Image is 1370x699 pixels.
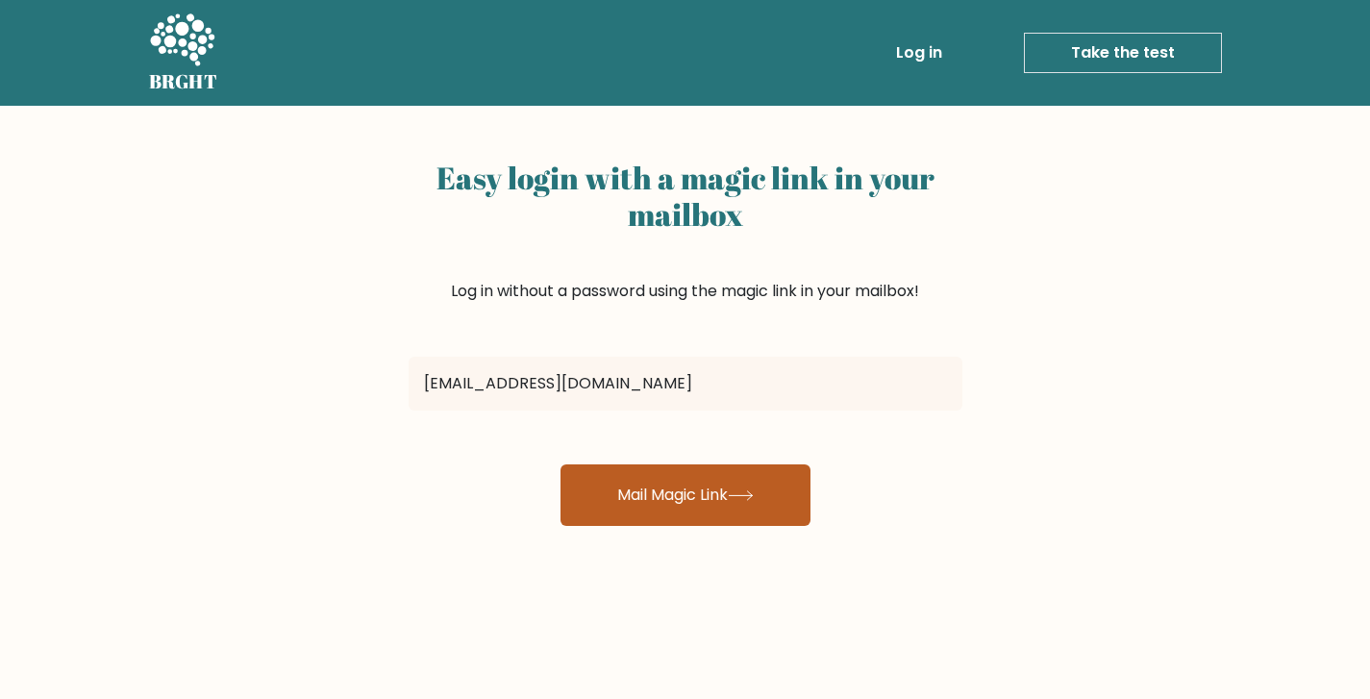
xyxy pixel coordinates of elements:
[409,357,962,411] input: Email
[149,70,218,93] h5: BRGHT
[409,160,962,234] h2: Easy login with a magic link in your mailbox
[560,464,810,526] button: Mail Magic Link
[1024,33,1222,73] a: Take the test
[149,8,218,98] a: BRGHT
[888,34,950,72] a: Log in
[409,152,962,349] div: Log in without a password using the magic link in your mailbox!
